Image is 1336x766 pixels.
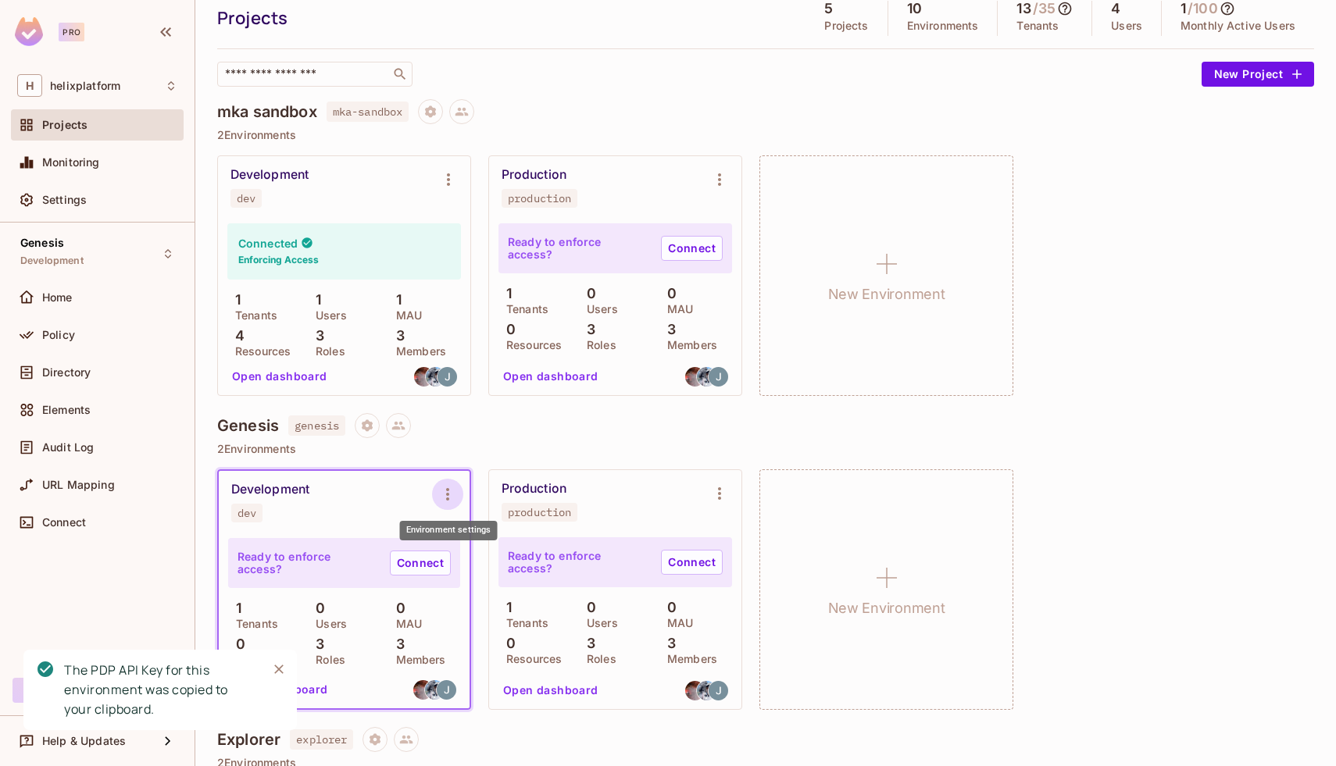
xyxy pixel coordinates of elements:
button: Open dashboard [226,364,334,389]
p: 4 [227,328,245,344]
h5: / 35 [1033,1,1056,16]
span: genesis [288,415,345,436]
div: Pro [59,23,84,41]
div: Development [231,482,309,497]
h4: mka sandbox [217,102,317,121]
p: Members [659,653,717,665]
img: michael.amato@helix.com [426,367,445,387]
h5: / 100 [1188,1,1218,16]
p: Roles [579,339,616,351]
span: Monitoring [42,156,100,169]
button: Open dashboard [497,678,605,703]
p: 3 [388,328,405,344]
span: mka-sandbox [327,102,409,122]
p: Users [1111,20,1142,32]
p: 0 [659,600,677,615]
button: Open dashboard [497,364,605,389]
p: Monthly Active Users [1181,20,1295,32]
a: Connect [661,236,723,261]
h4: Connected [238,236,298,251]
p: 3 [388,636,405,652]
div: Production [502,167,566,183]
h1: New Environment [828,283,945,306]
img: david.earl@helix.com [414,367,434,387]
p: 1 [388,292,402,308]
p: Members [388,345,446,358]
img: john.corrales@helix.com [709,681,728,700]
p: Users [308,618,347,630]
span: Audit Log [42,441,94,454]
button: Environment settings [432,479,463,510]
p: 1 [498,286,512,301]
p: Ready to enforce access? [508,550,648,575]
h5: 13 [1016,1,1031,16]
div: dev [238,507,256,519]
div: Production [502,481,566,497]
img: SReyMgAAAABJRU5ErkJggg== [15,17,43,46]
p: Environments [907,20,979,32]
h5: 10 [907,1,922,16]
a: Connect [390,550,451,575]
p: MAU [388,309,422,322]
button: Environment settings [433,164,464,195]
p: Tenants [228,618,278,630]
span: Projects [42,119,88,131]
p: MAU [659,617,693,629]
p: Resources [227,345,291,358]
span: Project settings [355,421,380,436]
span: Project settings [418,107,443,122]
p: Users [579,303,618,315]
img: david.earl@helix.com [685,367,705,387]
span: Workspace: helixplatform [50,80,120,92]
span: Directory [42,366,91,379]
button: New Project [1202,62,1314,87]
p: Resources [498,339,562,351]
p: 0 [579,286,596,301]
div: dev [237,192,255,205]
div: The PDP API Key for this environment was copied to your clipboard. [64,661,255,719]
p: Resources [498,653,562,665]
p: 0 [308,600,325,616]
span: Home [42,291,73,304]
div: production [508,506,571,518]
p: Projects [824,20,868,32]
p: Members [388,654,446,666]
p: 2 Environments [217,129,1314,141]
span: Development [20,255,84,267]
div: Development [230,167,309,183]
img: michael.amato@helix.com [697,367,716,387]
h4: Genesis [217,416,279,435]
h1: New Environment [828,597,945,620]
button: Close [267,657,291,681]
p: 0 [659,286,677,301]
p: Ready to enforce access? [508,236,648,261]
img: john.corrales@helix.com [437,680,456,700]
p: 3 [308,636,324,652]
img: david.earl@helix.com [685,681,705,700]
p: Tenants [227,309,277,322]
span: Elements [42,404,91,416]
p: 3 [659,322,676,337]
p: Tenants [498,617,548,629]
div: production [508,192,571,205]
p: Users [579,617,618,629]
p: 0 [228,636,245,652]
p: 0 [498,322,516,337]
div: Environment settings [400,521,498,540]
button: Environment settings [704,478,735,509]
p: 3 [308,328,324,344]
p: 3 [659,636,676,651]
p: Ready to enforce access? [238,550,377,575]
span: Settings [42,194,87,206]
img: michael.amato@helix.com [425,680,445,700]
p: Tenants [498,303,548,315]
p: Roles [579,653,616,665]
p: Roles [308,345,345,358]
h5: 1 [1181,1,1186,16]
p: 0 [388,600,405,616]
p: MAU [659,303,693,315]
span: Connect [42,516,86,529]
div: Projects [217,6,798,30]
img: david.earl@helix.com [413,680,433,700]
button: Environment settings [704,164,735,195]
